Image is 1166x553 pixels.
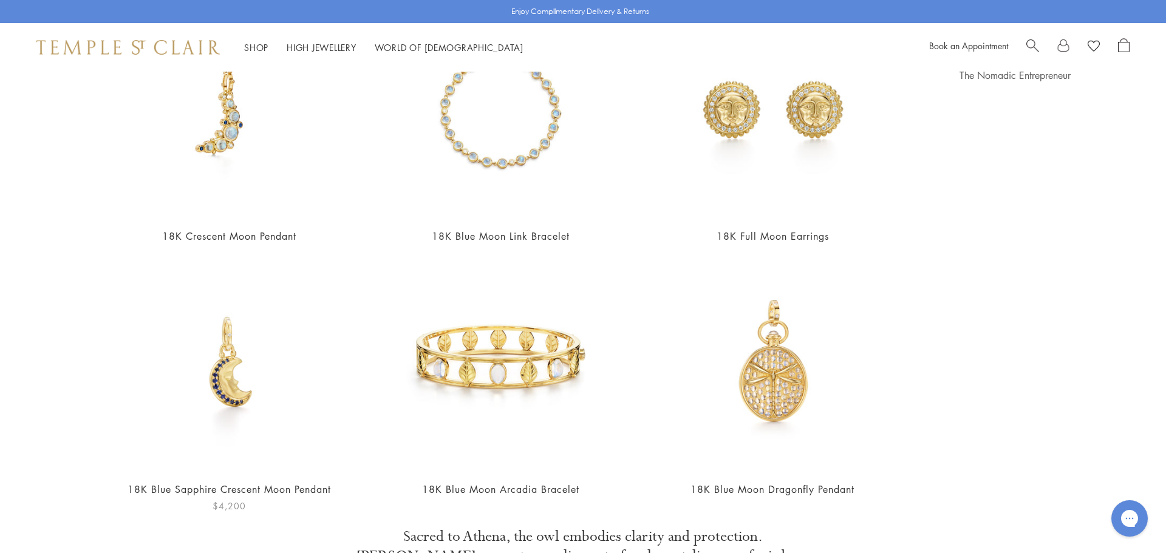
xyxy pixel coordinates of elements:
[213,499,246,513] span: $4,200
[395,260,606,470] img: 18K Blue Moon Arcadia Bracelet
[287,41,356,53] a: High JewelleryHigh Jewellery
[667,260,878,470] img: 18K Blue Moon Dragonfly Pendant
[929,39,1008,52] a: Book an Appointment
[667,7,878,217] img: https://cdn.shopify.com/s/files/1/0002/7446/4780/files/E71881-FULLMOON_MAIN_ongrey.jpg?v=1755028990
[690,483,854,496] a: 18K Blue Moon Dragonfly Pendant
[124,7,335,217] img: P34840-BMSPDIS
[1088,38,1100,56] a: View Wishlist
[1105,496,1154,541] iframe: Gorgias live chat messenger
[395,7,606,217] img: 18K Blue Moon Link Bracelet
[511,5,649,18] p: Enjoy Complimentary Delivery & Returns
[36,40,220,55] img: Temple St. Clair
[244,40,523,55] nav: Main navigation
[1026,38,1039,56] a: Search
[244,41,268,53] a: ShopShop
[124,260,335,470] img: 18K Blue Sapphire Crescent Moon Pendant
[375,41,523,53] a: World of [DEMOGRAPHIC_DATA]World of [DEMOGRAPHIC_DATA]
[422,483,579,496] a: 18K Blue Moon Arcadia Bracelet
[162,229,296,243] a: 18K Crescent Moon Pendant
[128,483,331,496] a: 18K Blue Sapphire Crescent Moon Pendant
[1118,38,1130,56] a: Open Shopping Bag
[717,229,829,243] a: 18K Full Moon Earrings
[432,229,570,243] a: 18K Blue Moon Link Bracelet
[960,69,1136,82] a: The Nomadic Entrepreneur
